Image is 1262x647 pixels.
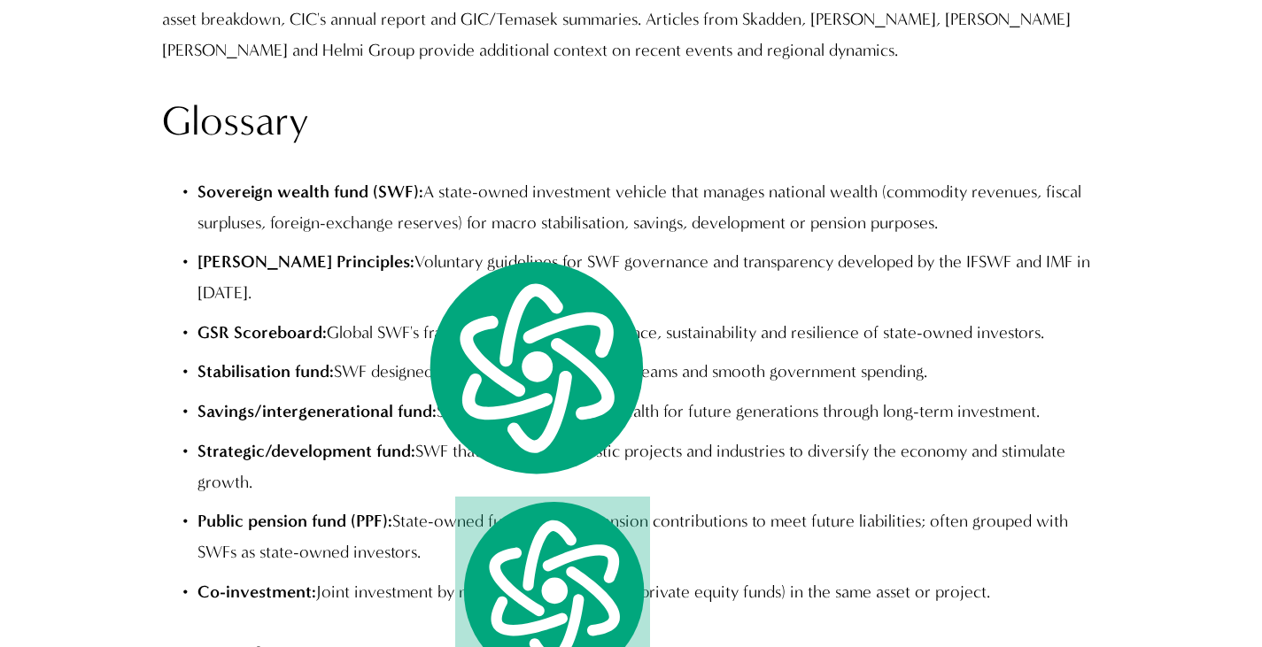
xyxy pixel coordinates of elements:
strong: Strategic/development fund: [197,441,415,461]
img: logo.svg [420,256,650,480]
p: Global SWF's framework assessing governance, sustainability and resilience of state-owned investors. [197,318,1099,349]
h2: Glossary [162,95,1099,149]
strong: Stabilisation fund: [197,361,334,381]
p: A state-owned investment vehicle that manages national wealth (commodity revenues, fiscal surplus... [197,177,1099,239]
p: SWF that invests in domestic projects and industries to diversify the economy and stimulate growth. [197,436,1099,498]
p: SWF designed to buffer volatile revenue streams and smooth government spending. [197,357,1099,388]
p: SWF aiming to preserve wealth for future generations through long-term investment. [197,397,1099,427]
strong: Co-investment: [197,582,316,602]
strong: [PERSON_NAME] Principles: [197,251,414,272]
strong: GSR Scoreboard: [197,322,327,343]
p: Joint investment by multiple investors (SWFs, private equity funds) in the same asset or project. [197,577,1099,608]
strong: Sovereign wealth fund (SWF): [197,181,423,202]
strong: Savings/intergenerational fund: [197,401,437,421]
p: Voluntary guidelines for SWF governance and transparency developed by the IFSWF and IMF in [DATE]. [197,247,1099,309]
strong: Public pension fund (PPF): [197,511,392,531]
p: State-owned fund investing pension contributions to meet future liabilities; often grouped with S... [197,506,1099,568]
